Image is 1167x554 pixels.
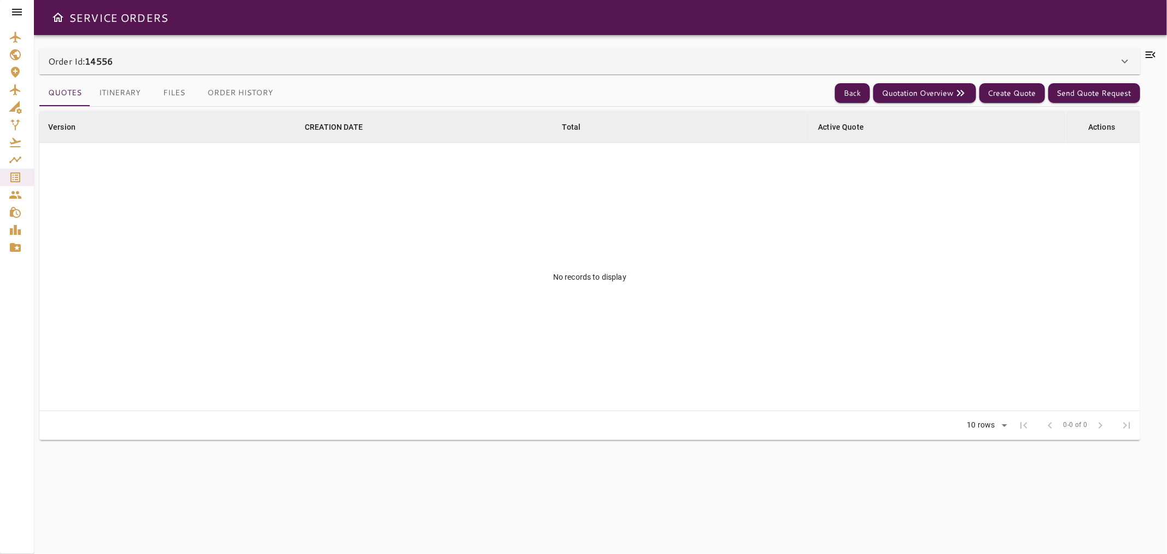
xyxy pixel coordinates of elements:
span: Total [562,120,595,134]
button: Create Quote [979,83,1045,103]
div: Version [48,120,76,134]
span: Next Page [1088,412,1114,438]
button: Send Quote Request [1048,83,1140,103]
div: CREATION DATE [305,120,363,134]
div: Total [562,120,581,134]
button: Files [149,80,199,106]
div: 10 rows [960,417,1011,434]
button: Itinerary [90,80,149,106]
td: No records to display [39,143,1140,411]
h6: SERVICE ORDERS [69,9,168,26]
div: basic tabs example [39,80,282,106]
span: 0-0 of 0 [1064,420,1088,431]
button: Quotation Overview [873,83,976,103]
div: 10 rows [965,420,998,430]
div: Order Id:14556 [39,48,1140,74]
span: CREATION DATE [305,120,377,134]
p: Order Id: [48,55,113,68]
span: First Page [1011,412,1037,438]
b: 14556 [85,55,113,67]
div: Active Quote [818,120,864,134]
span: Active Quote [818,120,878,134]
button: Order History [199,80,282,106]
button: Open drawer [47,7,69,28]
span: Version [48,120,90,134]
span: Previous Page [1037,412,1064,438]
span: Last Page [1114,412,1140,438]
button: Quotes [39,80,90,106]
button: Back [835,83,870,103]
